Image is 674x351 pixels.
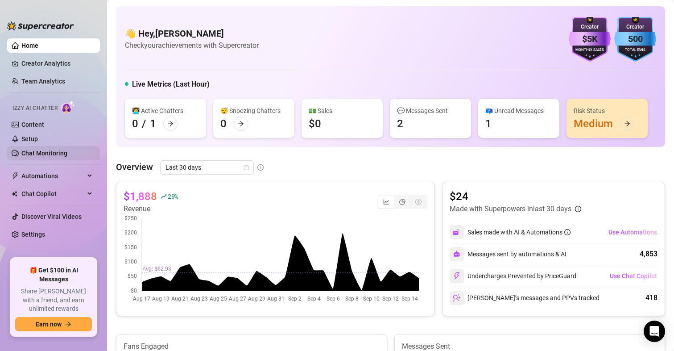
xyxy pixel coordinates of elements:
span: Share [PERSON_NAME] with a friend, and earn unlimited rewards [15,287,92,313]
a: Home [21,42,38,49]
img: svg%3e [453,294,461,302]
article: Check your achievements with Supercreator [125,40,259,51]
button: Earn nowarrow-right [15,317,92,331]
span: thunderbolt [12,172,19,180]
span: Chat Copilot [21,187,85,201]
div: 4,853 [640,249,657,259]
span: info-circle [257,164,264,171]
span: calendar [244,165,249,170]
article: Made with Superpowers in last 30 days [450,204,571,214]
div: 2 [397,117,403,131]
div: 💵 Sales [309,106,376,116]
a: Discover Viral Videos [21,213,82,220]
a: Team Analytics [21,78,65,85]
span: line-chart [383,199,389,205]
button: Use Chat Copilot [609,269,657,283]
span: arrow-right [167,121,174,127]
img: blue-badge-DgoSNQY1.svg [614,17,656,62]
span: Izzy AI Chatter [12,104,58,113]
span: arrow-right [65,321,71,327]
div: Creator [614,23,656,31]
a: Creator Analytics [21,56,93,71]
button: Use Automations [608,225,657,239]
img: AI Chatter [61,100,75,113]
div: 0 [132,117,138,131]
div: 👩‍💻 Active Chatters [132,106,199,116]
div: [PERSON_NAME]’s messages and PPVs tracked [450,291,600,305]
div: segmented control [377,195,427,209]
div: Creator [569,23,611,31]
div: Open Intercom Messenger [644,321,665,342]
img: purple-badge-B9DA21FR.svg [569,17,611,62]
img: logo-BBDzfeDw.svg [7,21,74,30]
span: arrow-right [238,121,244,127]
span: dollar-circle [415,199,422,205]
span: pie-chart [399,199,405,205]
span: Use Chat Copilot [610,272,657,280]
div: $0 [309,117,321,131]
span: Earn now [36,321,62,328]
span: Last 30 days [165,161,248,174]
div: $5K [569,32,611,46]
div: Messages sent by automations & AI [450,247,566,261]
h5: Live Metrics (Last Hour) [132,79,210,90]
article: $24 [450,189,581,204]
div: 📪 Unread Messages [485,106,552,116]
div: 418 [645,292,657,303]
div: 😴 Snoozing Chatters [220,106,287,116]
a: Settings [21,231,45,238]
img: svg%3e [453,251,460,258]
a: Setup [21,135,38,142]
div: 1 [150,117,156,131]
img: svg%3e [453,272,461,280]
h4: 👋 Hey, [PERSON_NAME] [125,27,259,40]
div: Total Fans [614,47,656,53]
span: Use Automations [608,229,657,236]
div: 500 [614,32,656,46]
a: Content [21,121,44,128]
span: 29 % [168,192,178,201]
div: Undercharges Prevented by PriceGuard [450,269,576,283]
img: Chat Copilot [12,191,17,197]
span: arrow-right [624,121,630,127]
span: 🎁 Get $100 in AI Messages [15,266,92,284]
article: Revenue [124,204,178,214]
span: info-circle [564,229,571,235]
span: Automations [21,169,85,183]
article: $1,888 [124,189,157,204]
div: Sales made with AI & Automations [467,227,571,237]
a: Chat Monitoring [21,150,67,157]
div: 1 [485,117,492,131]
div: 0 [220,117,227,131]
span: rise [161,193,167,200]
div: 💬 Messages Sent [397,106,464,116]
img: svg%3e [453,228,461,236]
div: Monthly Sales [569,47,611,53]
span: info-circle [575,206,581,212]
article: Overview [116,160,153,174]
div: Risk Status [574,106,641,116]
